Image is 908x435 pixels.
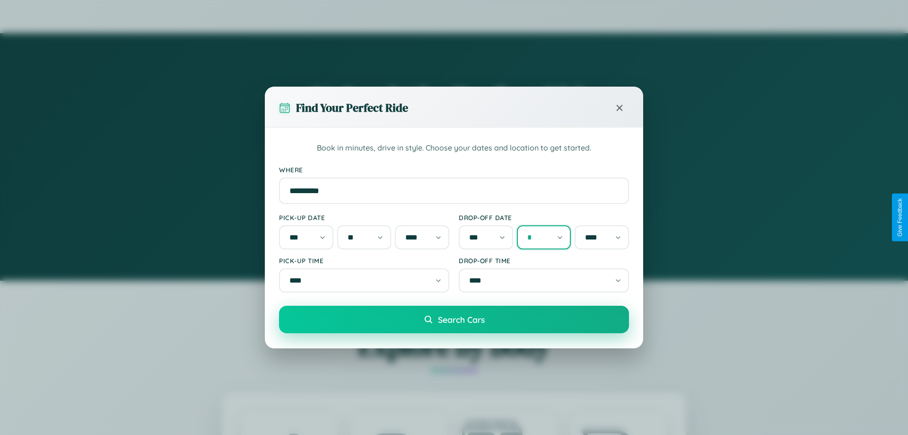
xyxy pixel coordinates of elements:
label: Pick-up Time [279,257,449,265]
button: Search Cars [279,306,629,333]
label: Pick-up Date [279,213,449,222]
p: Book in minutes, drive in style. Choose your dates and location to get started. [279,142,629,154]
h3: Find Your Perfect Ride [296,100,408,115]
label: Where [279,166,629,174]
label: Drop-off Date [459,213,629,222]
label: Drop-off Time [459,257,629,265]
span: Search Cars [438,314,485,325]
